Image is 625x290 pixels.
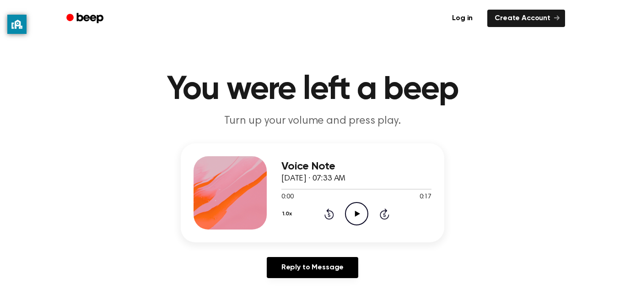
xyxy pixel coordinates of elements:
[443,8,482,29] a: Log in
[487,10,565,27] a: Create Account
[267,257,358,278] a: Reply to Message
[7,15,27,34] button: privacy banner
[60,10,112,27] a: Beep
[420,192,431,202] span: 0:17
[281,192,293,202] span: 0:00
[281,206,295,222] button: 1.0x
[281,160,431,173] h3: Voice Note
[137,114,488,129] p: Turn up your volume and press play.
[281,175,345,183] span: [DATE] · 07:33 AM
[78,73,547,106] h1: You were left a beep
